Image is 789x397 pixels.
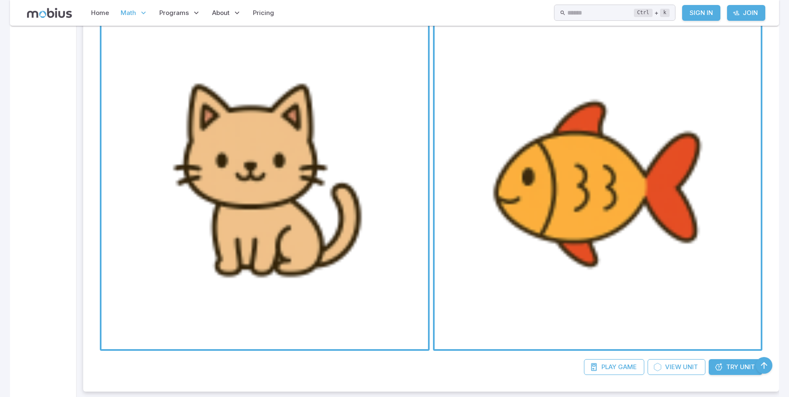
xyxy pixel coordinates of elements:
[726,362,738,372] span: Try
[683,362,698,372] span: Unit
[682,5,720,21] a: Sign In
[89,3,111,22] a: Home
[159,8,189,17] span: Programs
[648,359,705,375] a: ViewUnit
[709,359,762,375] a: TryUnit
[727,5,765,21] a: Join
[121,8,136,17] span: Math
[212,8,230,17] span: About
[250,3,277,22] a: Pricing
[634,9,653,17] kbd: Ctrl
[665,362,681,372] span: View
[634,8,670,18] div: +
[618,362,637,372] span: Game
[740,362,755,372] span: Unit
[660,9,670,17] kbd: k
[584,359,644,375] a: PlayGame
[601,362,616,372] span: Play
